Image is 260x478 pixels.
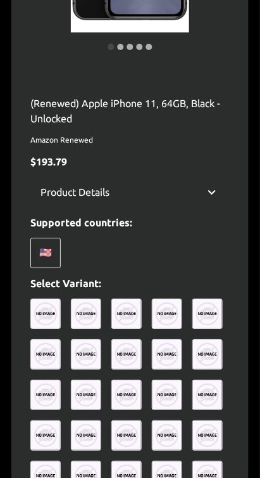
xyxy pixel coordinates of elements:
div: Product Details [30,177,230,207]
p: (Renewed) Apple iPhone 11, 64GB, Black - Unlocked [30,96,230,126]
img: uc [111,299,142,329]
p: Select Variant: [30,276,230,291]
button: carousel indicator 3 [125,42,135,51]
img: uc [30,380,61,410]
img: uc [71,299,101,329]
button: carousel indicator 1 [106,42,116,51]
img: uc [192,299,223,329]
p: Supported countries: [30,215,230,230]
img: uc [192,380,223,410]
img: uc [152,380,182,410]
img: uc [152,420,182,451]
img: uc [30,339,61,370]
span: $ 193.79 [30,156,67,167]
img: uc [30,420,61,451]
button: carousel indicator 4 [135,42,144,51]
img: uc [71,380,101,410]
img: uc [152,339,182,370]
span: Amazon Renewed [30,134,230,146]
img: uc [192,339,223,370]
div: 🇺🇸 [30,238,61,268]
button: carousel indicator 5 [144,42,154,51]
p: Product Details [40,184,109,200]
img: uc [192,420,223,451]
img: uc [71,339,101,370]
img: uc [71,420,101,451]
img: uc [111,339,142,370]
img: uc [111,380,142,410]
img: uc [152,299,182,329]
img: uc [30,299,61,329]
img: uc [111,420,142,451]
button: carousel indicator 2 [116,42,125,51]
